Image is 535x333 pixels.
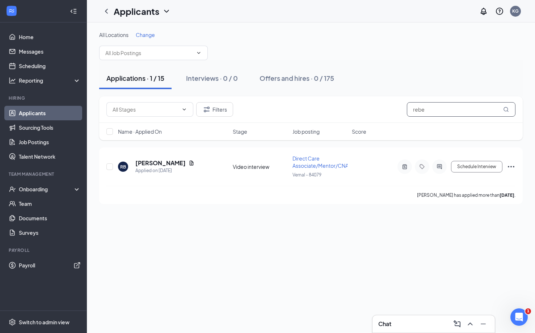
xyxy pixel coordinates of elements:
[9,319,16,326] svg: Settings
[495,7,504,16] svg: QuestionInfo
[202,105,211,114] svg: Filter
[118,128,162,135] span: Name · Applied On
[181,107,187,112] svg: ChevronDown
[292,128,320,135] span: Job posting
[196,50,202,56] svg: ChevronDown
[292,172,321,178] span: Vernal - 84079
[417,192,515,198] p: [PERSON_NAME] has applied more than .
[479,7,488,16] svg: Notifications
[19,44,81,59] a: Messages
[479,320,488,328] svg: Minimize
[378,320,391,328] h3: Chat
[19,77,81,84] div: Reporting
[19,196,81,211] a: Team
[19,59,81,73] a: Scheduling
[451,161,502,172] button: Schedule Interview
[105,49,193,57] input: All Job Postings
[19,30,81,44] a: Home
[292,155,349,169] span: Direct Care Associate/Mentor/CNA
[466,320,475,328] svg: ChevronUp
[8,7,15,14] svg: WorkstreamLogo
[162,7,171,16] svg: ChevronDown
[512,8,519,14] div: KG
[503,107,509,112] svg: MagnifyingGlass
[510,308,528,326] iframe: Intercom live chat
[500,192,514,198] b: [DATE]
[102,7,111,16] svg: ChevronLeft
[233,128,247,135] span: Stage
[19,120,81,135] a: Sourcing Tools
[196,102,233,117] button: Filter Filters
[19,149,81,164] a: Talent Network
[451,318,463,330] button: ComposeMessage
[19,225,81,240] a: Surveys
[135,167,194,174] div: Applied on [DATE]
[189,160,194,166] svg: Document
[435,164,444,170] svg: ActiveChat
[70,8,77,15] svg: Collapse
[106,74,164,83] div: Applications · 1 / 15
[113,105,178,113] input: All Stages
[260,74,334,83] div: Offers and hires · 0 / 175
[114,5,159,17] h1: Applicants
[19,106,81,120] a: Applicants
[135,159,186,167] h5: [PERSON_NAME]
[407,102,515,117] input: Search in applications
[9,247,79,253] div: Payroll
[525,308,531,314] span: 1
[418,164,426,170] svg: Tag
[99,32,129,38] span: All Locations
[136,32,155,38] span: Change
[120,164,126,170] div: RB
[507,162,515,171] svg: Ellipses
[352,128,366,135] span: Score
[19,211,81,225] a: Documents
[9,77,16,84] svg: Analysis
[9,95,79,101] div: Hiring
[9,171,79,177] div: Team Management
[233,163,288,170] div: Video interview
[477,318,489,330] button: Minimize
[464,318,476,330] button: ChevronUp
[9,186,16,193] svg: UserCheck
[19,319,69,326] div: Switch to admin view
[19,135,81,149] a: Job Postings
[186,74,238,83] div: Interviews · 0 / 0
[19,258,81,272] a: PayrollExternalLink
[19,186,75,193] div: Onboarding
[400,164,409,170] svg: ActiveNote
[453,320,462,328] svg: ComposeMessage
